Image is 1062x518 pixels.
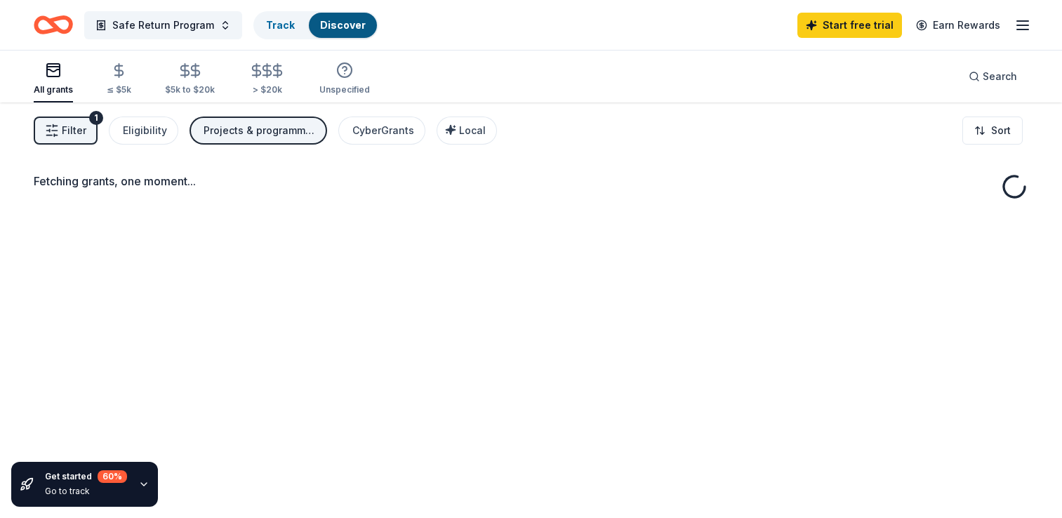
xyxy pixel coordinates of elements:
button: > $20k [248,57,286,102]
div: Get started [45,470,127,483]
button: Local [437,117,497,145]
span: Search [983,68,1017,85]
button: CyberGrants [338,117,425,145]
div: 60 % [98,470,127,483]
div: Unspecified [319,84,370,95]
a: Earn Rewards [908,13,1009,38]
a: Home [34,8,73,41]
div: 1 [89,111,103,125]
button: Search [957,62,1028,91]
div: > $20k [248,84,286,95]
button: Sort [962,117,1023,145]
span: Safe Return Program [112,17,214,34]
button: ≤ $5k [107,57,131,102]
button: Unspecified [319,56,370,102]
button: Safe Return Program [84,11,242,39]
a: Start free trial [797,13,902,38]
div: Fetching grants, one moment... [34,173,1028,190]
button: Projects & programming, General operations, Education, Training and capacity building [190,117,327,145]
button: All grants [34,56,73,102]
div: ≤ $5k [107,84,131,95]
div: CyberGrants [352,122,414,139]
button: $5k to $20k [165,57,215,102]
button: TrackDiscover [253,11,378,39]
button: Filter1 [34,117,98,145]
span: Filter [62,122,86,139]
span: Local [459,124,486,136]
div: Eligibility [123,122,167,139]
span: Sort [991,122,1011,139]
div: Go to track [45,486,127,497]
div: $5k to $20k [165,84,215,95]
a: Track [266,19,295,31]
button: Eligibility [109,117,178,145]
div: All grants [34,84,73,95]
a: Discover [320,19,366,31]
div: Projects & programming, General operations, Education, Training and capacity building [204,122,316,139]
